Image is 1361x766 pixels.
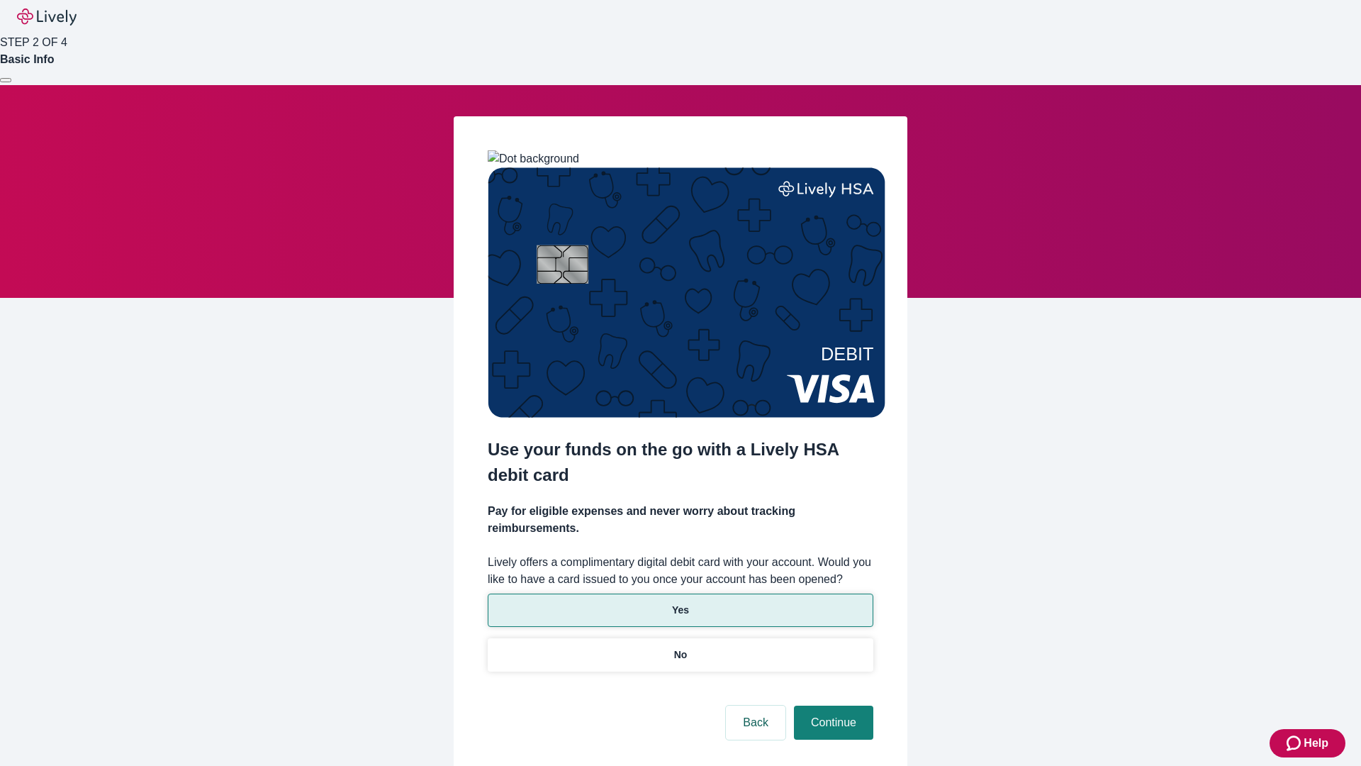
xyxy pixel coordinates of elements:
[488,554,873,588] label: Lively offers a complimentary digital debit card with your account. Would you like to have a card...
[672,603,689,618] p: Yes
[726,706,785,740] button: Back
[17,9,77,26] img: Lively
[488,594,873,627] button: Yes
[488,167,885,418] img: Debit card
[794,706,873,740] button: Continue
[488,638,873,672] button: No
[488,437,873,488] h2: Use your funds on the go with a Lively HSA debit card
[674,648,688,662] p: No
[1270,729,1345,757] button: Zendesk support iconHelp
[488,150,579,167] img: Dot background
[1287,735,1304,752] svg: Zendesk support icon
[1304,735,1328,752] span: Help
[488,503,873,537] h4: Pay for eligible expenses and never worry about tracking reimbursements.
